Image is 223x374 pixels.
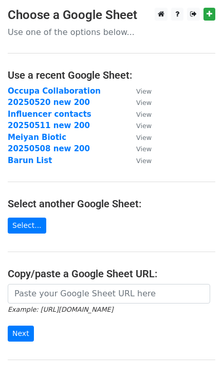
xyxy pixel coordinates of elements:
[126,133,152,142] a: View
[136,111,152,118] small: View
[136,122,152,130] small: View
[8,326,34,342] input: Next
[136,87,152,95] small: View
[8,284,210,304] input: Paste your Google Sheet URL here
[8,133,66,142] a: Meiyan Biotic
[8,306,113,313] small: Example: [URL][DOMAIN_NAME]
[136,134,152,141] small: View
[8,110,91,119] a: Influencer contacts
[8,156,52,165] a: Barun List
[126,110,152,119] a: View
[126,86,152,96] a: View
[8,27,215,38] p: Use one of the options below...
[126,121,152,130] a: View
[8,121,90,130] a: 20250511 new 200
[8,8,215,23] h3: Choose a Google Sheet
[8,268,215,280] h4: Copy/paste a Google Sheet URL:
[126,156,152,165] a: View
[8,218,46,234] a: Select...
[136,145,152,153] small: View
[126,98,152,107] a: View
[8,86,101,96] a: Occupa Collaboration
[136,99,152,106] small: View
[8,98,90,107] a: 20250520 new 200
[136,157,152,165] small: View
[8,198,215,210] h4: Select another Google Sheet:
[8,144,90,153] a: 20250508 new 200
[126,144,152,153] a: View
[8,69,215,81] h4: Use a recent Google Sheet:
